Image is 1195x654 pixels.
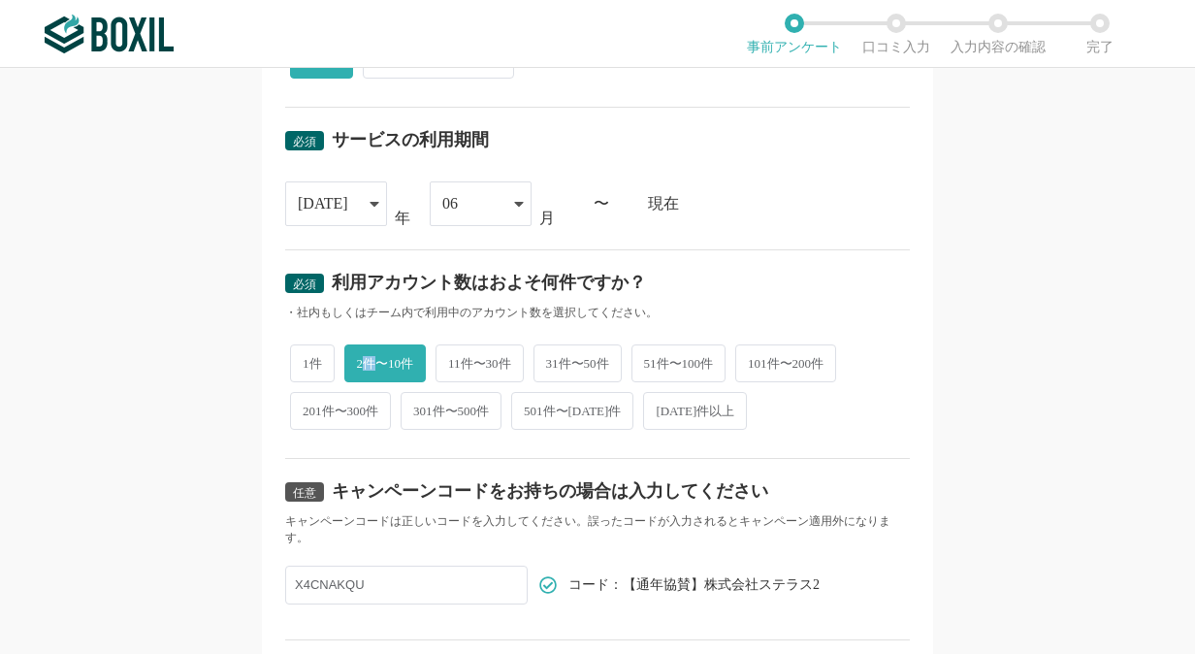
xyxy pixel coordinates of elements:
[332,274,646,291] div: 利用アカウント数はおよそ何件ですか？
[293,135,316,148] span: 必須
[643,392,747,430] span: [DATE]件以上
[735,344,836,382] span: 101件〜200件
[401,392,501,430] span: 301件〜500件
[442,182,458,225] div: 06
[533,344,622,382] span: 31件〜50件
[395,211,410,226] div: 年
[631,344,727,382] span: 51件〜100件
[511,392,633,430] span: 501件〜[DATE]件
[436,344,524,382] span: 11件〜30件
[298,182,348,225] div: [DATE]
[290,344,335,382] span: 1件
[947,14,1049,54] li: 入力内容の確認
[845,14,947,54] li: 口コミ入力
[344,344,427,382] span: 2件〜10件
[285,305,910,321] div: ・社内もしくはチーム内で利用中のアカウント数を選択してください。
[285,513,910,546] div: キャンペーンコードは正しいコードを入力してください。誤ったコードが入力されるとキャンペーン適用外になります。
[332,131,489,148] div: サービスの利用期間
[332,482,768,500] div: キャンペーンコードをお持ちの場合は入力してください
[568,578,820,592] span: コード：【通年協賛】株式会社ステラス2
[1049,14,1150,54] li: 完了
[293,278,316,291] span: 必須
[594,196,609,212] div: 〜
[539,211,555,226] div: 月
[45,15,174,53] img: ボクシルSaaS_ロゴ
[648,196,910,212] div: 現在
[293,486,316,500] span: 任意
[743,14,845,54] li: 事前アンケート
[290,392,391,430] span: 201件〜300件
